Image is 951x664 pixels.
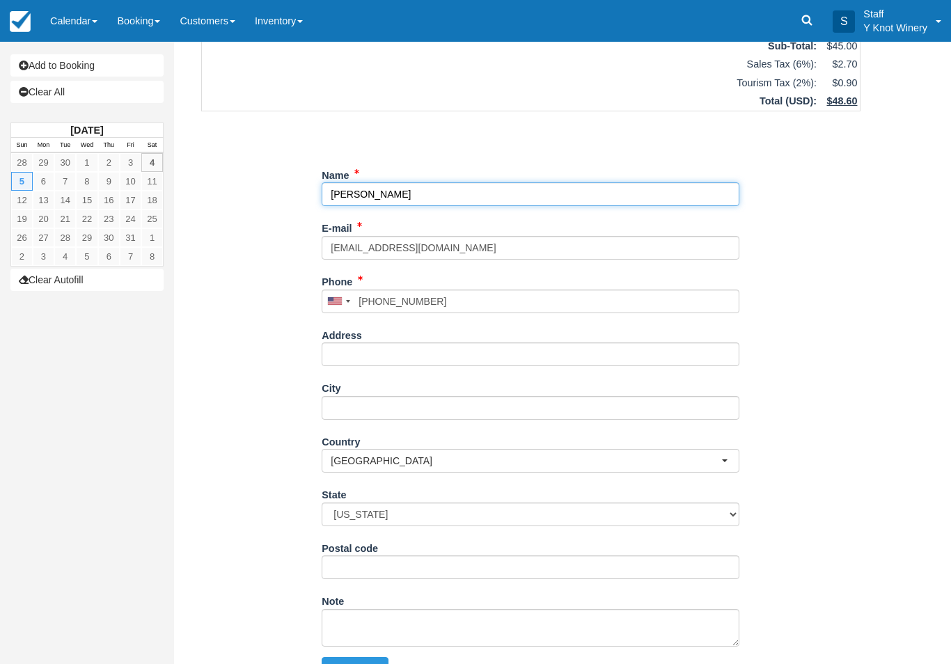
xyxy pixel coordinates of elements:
[833,10,855,33] div: S
[141,191,163,210] a: 18
[11,153,33,172] a: 28
[10,269,164,291] button: Clear Autofill
[819,74,860,93] td: $0.90
[863,7,927,21] p: Staff
[322,430,360,450] label: Country
[11,210,33,228] a: 19
[70,125,103,136] strong: [DATE]
[322,324,362,343] label: Address
[54,153,76,172] a: 30
[10,81,164,103] a: Clear All
[819,55,860,74] td: $2.70
[322,216,352,236] label: E-mail
[33,191,54,210] a: 13
[98,247,120,266] a: 6
[141,138,163,153] th: Sat
[54,210,76,228] a: 21
[10,11,31,32] img: checkfront-main-nav-mini-logo.png
[54,191,76,210] a: 14
[76,228,97,247] a: 29
[98,153,120,172] a: 2
[76,247,97,266] a: 5
[54,172,76,191] a: 7
[54,138,76,153] th: Tue
[322,164,349,183] label: Name
[120,191,141,210] a: 17
[141,210,163,228] a: 25
[202,74,819,93] td: Tourism Tax (2%):
[141,172,163,191] a: 11
[120,138,141,153] th: Fri
[322,590,344,609] label: Note
[33,228,54,247] a: 27
[322,377,340,396] label: City
[331,454,721,468] span: [GEOGRAPHIC_DATA]
[768,40,817,52] strong: Sub-Total:
[826,95,857,106] u: $48.60
[98,191,120,210] a: 16
[33,153,54,172] a: 29
[141,153,163,172] a: 4
[322,537,378,556] label: Postal code
[11,138,33,153] th: Sun
[76,210,97,228] a: 22
[54,228,76,247] a: 28
[120,228,141,247] a: 31
[120,153,141,172] a: 3
[11,228,33,247] a: 26
[120,210,141,228] a: 24
[141,228,163,247] a: 1
[863,21,927,35] p: Y Knot Winery
[76,138,97,153] th: Wed
[10,54,164,77] a: Add to Booking
[322,483,346,503] label: State
[33,210,54,228] a: 20
[11,172,33,191] a: 5
[120,247,141,266] a: 7
[54,247,76,266] a: 4
[202,55,819,74] td: Sales Tax (6%):
[120,172,141,191] a: 10
[98,138,120,153] th: Thu
[98,210,120,228] a: 23
[33,247,54,266] a: 3
[76,153,97,172] a: 1
[76,172,97,191] a: 8
[141,247,163,266] a: 8
[322,449,739,473] button: [GEOGRAPHIC_DATA]
[11,247,33,266] a: 2
[322,290,354,313] div: United States: +1
[76,191,97,210] a: 15
[11,191,33,210] a: 12
[98,172,120,191] a: 9
[789,95,810,106] span: USD
[760,95,817,106] strong: Total ( ):
[322,270,352,290] label: Phone
[819,36,860,55] td: $45.00
[33,172,54,191] a: 6
[33,138,54,153] th: Mon
[98,228,120,247] a: 30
